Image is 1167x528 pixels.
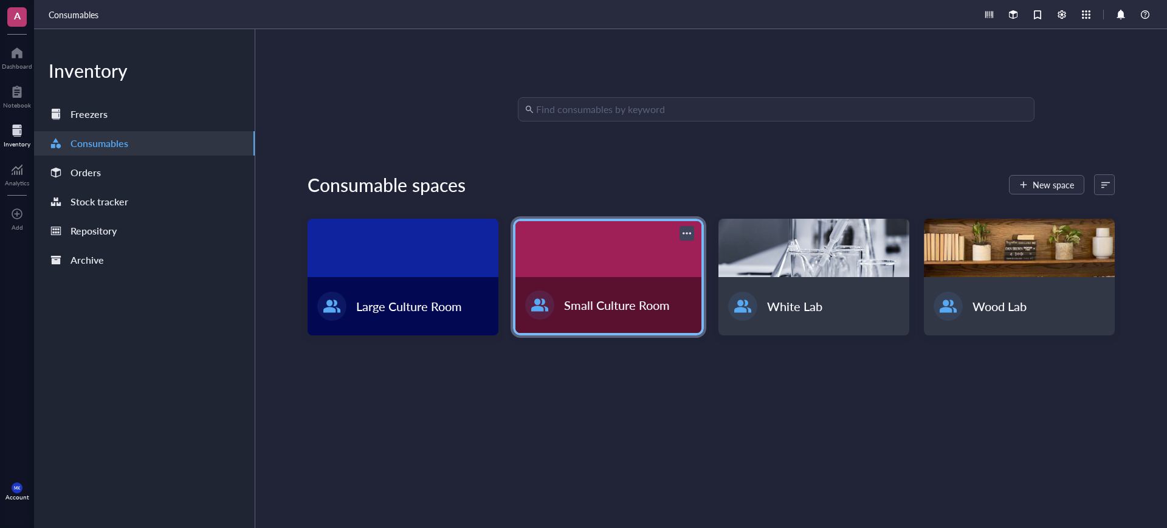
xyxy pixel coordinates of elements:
a: Dashboard [2,43,32,70]
a: Repository [34,219,255,243]
div: Stock tracker [71,193,128,210]
div: Dashboard [2,63,32,70]
div: Analytics [5,179,29,187]
a: Archive [34,248,255,272]
div: Wood Lab [972,298,1027,315]
div: Freezers [71,106,108,123]
div: Account [5,493,29,501]
a: Freezers [34,102,255,126]
div: Notebook [3,101,31,109]
div: Orders [71,164,101,181]
a: Consumables [34,131,255,156]
div: Archive [71,252,104,269]
div: Add [12,224,23,231]
button: New space [1009,175,1084,194]
div: Consumable spaces [308,173,466,197]
div: Inventory [34,58,255,83]
span: A [14,8,21,23]
a: Notebook [3,82,31,109]
a: Consumables [49,8,101,21]
a: Inventory [4,121,30,148]
div: Large Culture Room [356,298,462,315]
span: New space [1033,180,1074,190]
a: Orders [34,160,255,185]
div: Small Culture Room [564,297,670,314]
div: White Lab [767,298,822,315]
span: MK [14,485,20,490]
a: Analytics [5,160,29,187]
a: Stock tracker [34,190,255,214]
div: Consumables [71,135,128,152]
div: Repository [71,222,117,239]
div: Inventory [4,140,30,148]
